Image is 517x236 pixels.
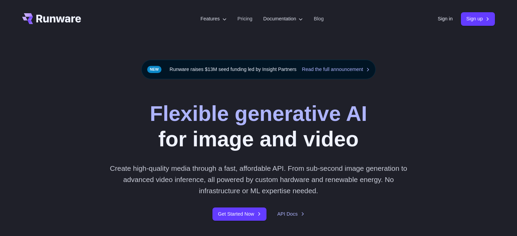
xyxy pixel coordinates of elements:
[141,60,376,79] div: Runware raises $13M seed funding led by Insight Partners
[201,15,227,23] label: Features
[238,15,253,23] a: Pricing
[150,101,367,152] h1: for image and video
[277,210,305,218] a: API Docs
[212,207,266,221] a: Get Started Now
[150,102,367,125] strong: Flexible generative AI
[107,163,410,197] p: Create high-quality media through a fast, affordable API. From sub-second image generation to adv...
[302,66,370,73] a: Read the full announcement
[22,13,81,24] a: Go to /
[314,15,324,23] a: Blog
[438,15,453,23] a: Sign in
[461,12,495,25] a: Sign up
[263,15,303,23] label: Documentation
